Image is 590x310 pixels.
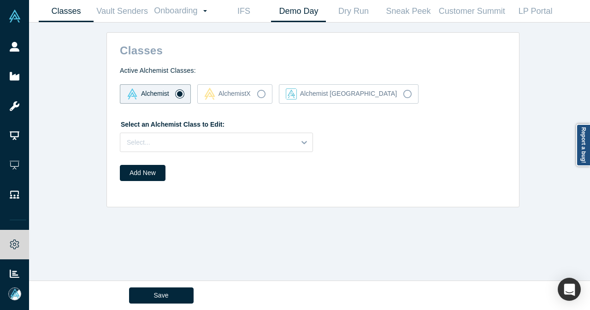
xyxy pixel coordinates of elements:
label: Select an Alchemist Class to Edit: [120,117,224,129]
a: Onboarding [151,0,216,22]
img: alchemistx Vault Logo [204,88,215,100]
div: AlchemistX [204,88,251,100]
h4: Active Alchemist Classes: [120,67,506,75]
button: Save [129,287,194,304]
img: Mia Scott's Account [8,287,21,300]
h2: Classes [110,39,519,57]
button: Add New [120,165,165,181]
a: Dry Run [326,0,381,22]
a: Sneak Peek [381,0,436,22]
div: Alchemist [GEOGRAPHIC_DATA] [286,88,397,99]
a: Customer Summit [436,0,508,22]
a: Vault Senders [94,0,151,22]
img: alchemist_aj Vault Logo [286,88,297,99]
div: Alchemist [127,88,169,99]
a: Classes [39,0,94,22]
a: IFS [216,0,271,22]
img: Alchemist Vault Logo [8,10,21,23]
a: Demo Day [271,0,326,22]
a: LP Portal [508,0,563,22]
a: Report a bug! [576,124,590,166]
img: alchemist Vault Logo [127,88,138,99]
